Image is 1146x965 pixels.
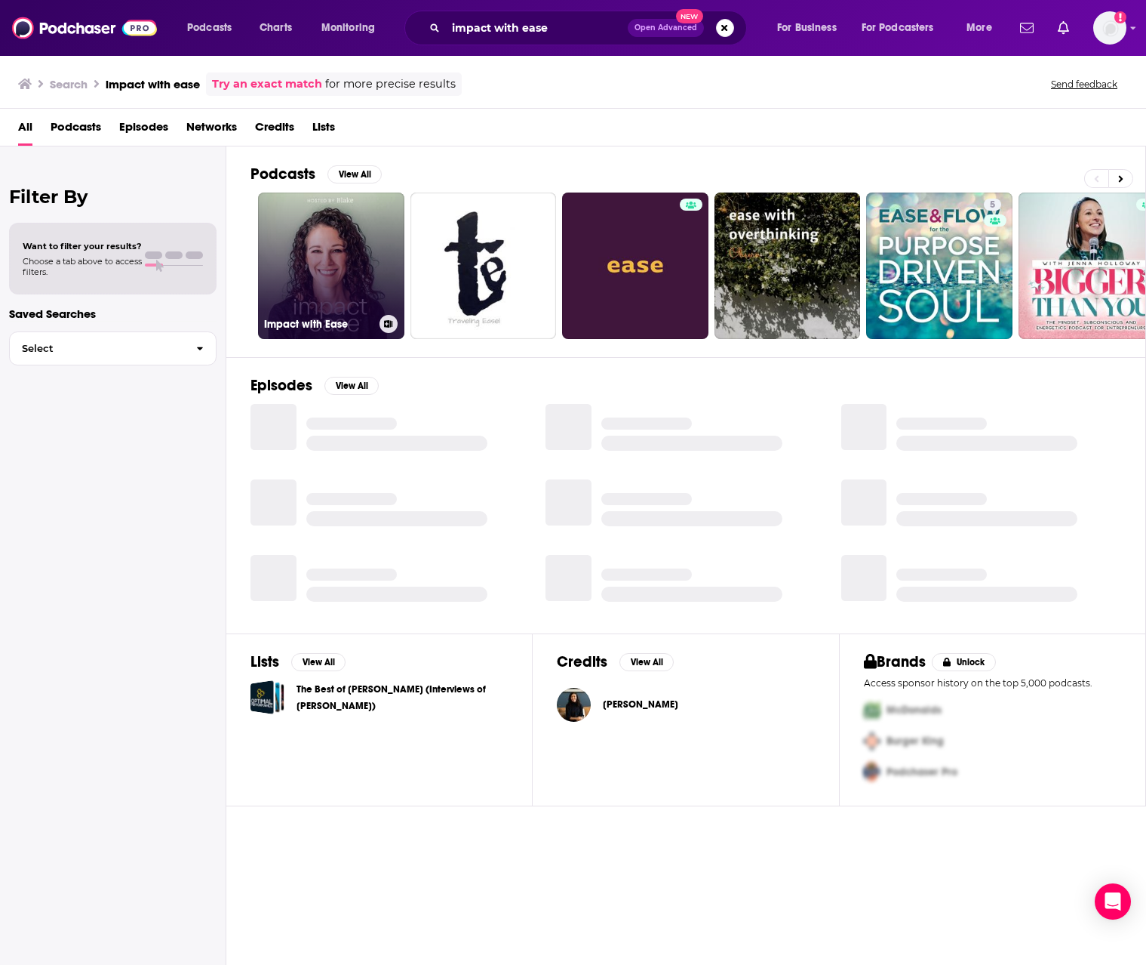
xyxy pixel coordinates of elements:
[858,757,886,788] img: Third Pro Logo
[1114,11,1126,23] svg: Add a profile image
[250,680,284,714] a: The Best of Tom Bilyeu (Interviews of Tom)
[557,652,674,671] a: CreditsView All
[250,165,315,183] h2: Podcasts
[291,653,346,671] button: View All
[324,377,379,395] button: View All
[321,17,375,39] span: Monitoring
[250,16,301,40] a: Charts
[250,376,379,395] a: EpisodesView All
[956,16,1011,40] button: open menu
[557,688,591,722] img: Loree Philip
[864,677,1121,689] p: Access sponsor history on the top 5,000 podcasts.
[446,16,628,40] input: Search podcasts, credits, & more...
[51,115,101,146] a: Podcasts
[12,14,157,42] img: Podchaser - Follow, Share and Rate Podcasts
[603,698,678,711] a: Loree Philip
[1052,15,1075,41] a: Show notifications dropdown
[864,652,926,671] h2: Brands
[634,24,697,32] span: Open Advanced
[325,76,456,93] span: for more precise results
[1014,15,1040,41] a: Show notifications dropdown
[984,199,1001,211] a: 5
[250,165,382,183] a: PodcastsView All
[886,735,944,748] span: Burger King
[619,653,674,671] button: View All
[9,307,217,321] p: Saved Searches
[419,11,761,45] div: Search podcasts, credits, & more...
[858,695,886,726] img: First Pro Logo
[212,76,322,93] a: Try an exact match
[18,115,32,146] a: All
[866,193,1012,339] a: 5
[777,17,837,39] span: For Business
[557,652,607,671] h2: Credits
[932,653,996,671] button: Unlock
[250,652,279,671] h2: Lists
[312,115,335,146] a: Lists
[177,16,251,40] button: open menu
[1093,11,1126,45] button: Show profile menu
[186,115,237,146] a: Networks
[264,318,373,331] h3: Impact with Ease
[628,19,704,37] button: Open AdvancedNew
[10,344,184,353] span: Select
[767,16,856,40] button: open menu
[106,77,200,91] h3: impact with ease
[557,680,814,729] button: Loree PhilipLoree Philip
[187,17,232,39] span: Podcasts
[9,186,217,208] h2: Filter By
[23,256,142,277] span: Choose a tab above to access filters.
[886,704,942,717] span: McDonalds
[1093,11,1126,45] span: Logged in as Ashley_Beenen
[886,766,957,778] span: Podchaser Pro
[9,331,217,365] button: Select
[1093,11,1126,45] img: User Profile
[23,241,142,251] span: Want to filter your results?
[1095,883,1131,920] div: Open Intercom Messenger
[255,115,294,146] a: Credits
[258,193,404,339] a: Impact with Ease
[327,165,382,183] button: View All
[852,16,956,40] button: open menu
[311,16,395,40] button: open menu
[603,698,678,711] span: [PERSON_NAME]
[250,376,312,395] h2: Episodes
[990,198,995,213] span: 5
[260,17,292,39] span: Charts
[858,726,886,757] img: Second Pro Logo
[250,652,346,671] a: ListsView All
[50,77,88,91] h3: Search
[676,9,703,23] span: New
[966,17,992,39] span: More
[1046,78,1122,91] button: Send feedback
[296,681,508,714] a: The Best of [PERSON_NAME] (Interviews of [PERSON_NAME])
[119,115,168,146] a: Episodes
[862,17,934,39] span: For Podcasters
